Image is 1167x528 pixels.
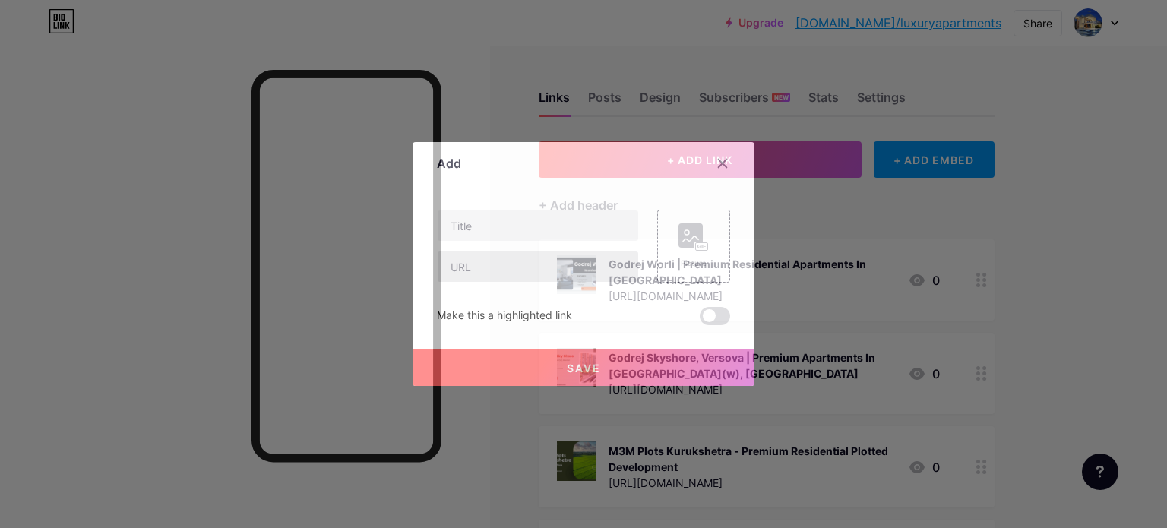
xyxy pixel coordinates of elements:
span: Save [567,362,601,375]
input: Title [438,210,638,241]
div: Make this a highlighted link [437,307,572,325]
button: Save [413,349,754,386]
input: URL [438,251,638,282]
div: Picture [678,258,709,269]
div: Add [437,154,461,172]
